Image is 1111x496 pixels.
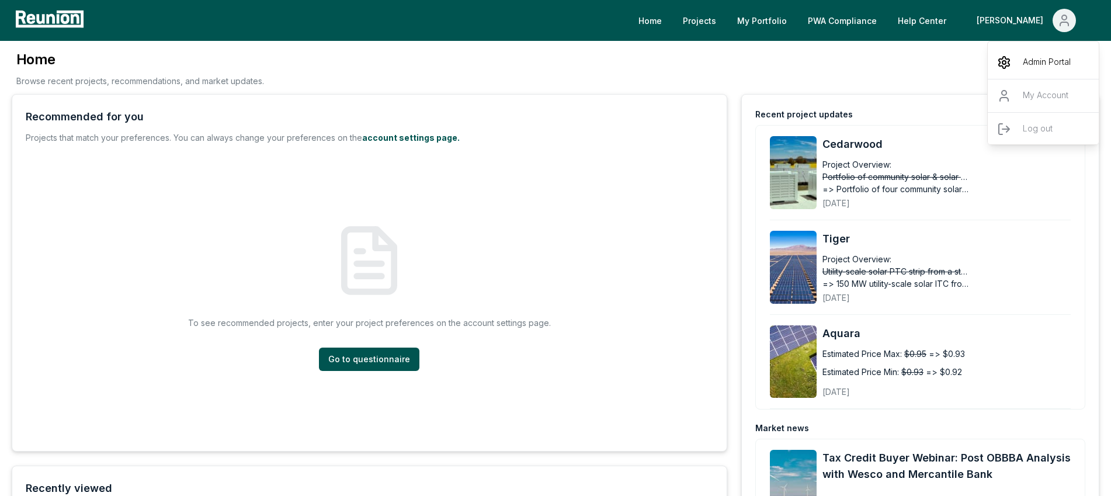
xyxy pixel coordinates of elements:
span: => 150 MW utility-scale solar ITC from a very experienced sponsor. [822,278,968,290]
div: Estimated Price Min: [822,366,899,378]
div: Market news [755,422,809,434]
span: => $0.93 [929,348,965,360]
span: => Portfolio of four community solar & solar + storage projects in the [GEOGRAPHIC_DATA]. [822,183,968,195]
div: [DATE] [822,283,1012,304]
span: $0.95 [904,348,926,360]
div: Recommended for you [26,109,144,125]
img: Aquara [770,325,817,398]
img: Tiger [770,231,817,304]
a: Aquara [822,325,1071,342]
a: Go to questionnaire [319,348,419,371]
div: [PERSON_NAME] [977,9,1048,32]
p: To see recommended projects, enter your project preferences on the account settings page. [188,317,551,329]
a: Tiger [822,231,1071,247]
div: Estimated Price Max: [822,348,902,360]
button: [PERSON_NAME] [967,9,1085,32]
div: [PERSON_NAME] [988,46,1100,150]
span: Utility-scale solar PTC strip from a strong sponsor. [822,265,968,278]
a: Admin Portal [988,46,1100,79]
div: Project Overview: [822,253,891,265]
p: Admin Portal [1023,56,1071,70]
a: My Portfolio [728,9,796,32]
a: Tax Credit Buyer Webinar: Post OBBBA Analysis with Wesco and Mercantile Bank [822,450,1071,483]
div: Recent project updates [755,109,853,120]
a: PWA Compliance [798,9,886,32]
img: Cedarwood [770,136,817,209]
span: Projects that match your preferences. You can always change your preferences on the [26,133,362,143]
h3: Home [16,50,264,69]
a: Projects [673,9,725,32]
div: Project Overview: [822,158,891,171]
p: Log out [1023,122,1053,136]
p: Browse recent projects, recommendations, and market updates. [16,75,264,87]
div: [DATE] [822,189,1012,209]
span: $0.93 [901,366,923,378]
div: [DATE] [822,377,1012,398]
span: Portfolio of community solar & solar + storage projects in the [GEOGRAPHIC_DATA]. [822,171,968,183]
a: account settings page. [362,133,460,143]
a: Help Center [888,9,956,32]
a: Cedarwood [822,136,1071,152]
nav: Main [629,9,1099,32]
span: => $0.92 [926,366,962,378]
a: Home [629,9,671,32]
p: My Account [1023,89,1068,103]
